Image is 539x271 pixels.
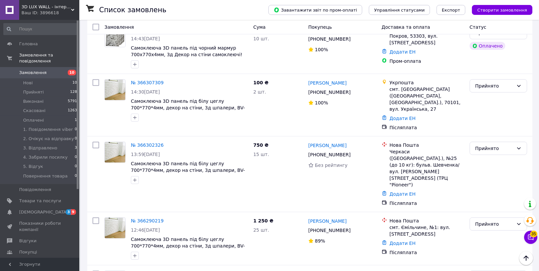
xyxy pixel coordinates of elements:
[21,10,79,16] div: Ваш ID: 3896618
[307,88,352,97] div: [PHONE_NUMBER]
[104,24,134,30] span: Замовлення
[23,98,44,104] span: Виконані
[390,200,464,207] div: Післяплата
[104,142,126,163] a: Фото товару
[105,218,125,238] img: Фото товару
[131,89,160,95] span: 14:30[DATE]
[131,237,245,255] a: Самоклеюча 3D панель під білу цеглу 700*770*4мм, декор на стіни, 3д шпалери, BV-0000174
[315,47,328,52] span: 100%
[253,218,273,223] span: 1 250 ₴
[308,80,347,86] a: [PERSON_NAME]
[475,82,514,90] div: Прийнято
[19,198,61,204] span: Товари та послуги
[19,220,61,232] span: Показники роботи компанії
[465,7,532,12] a: Створити замовлення
[131,161,245,179] a: Самоклеюча 3D панель під білу цеглу 700*770*4мм, декор на стіни, 3д шпалери, BV-0000174
[66,209,71,215] span: 3
[253,227,269,233] span: 25 шт.
[315,100,328,105] span: 100%
[253,89,266,95] span: 2 шт.
[68,70,76,75] span: 10
[475,145,514,152] div: Прийнято
[23,89,44,95] span: Прийняті
[390,124,464,131] div: Післяплата
[390,249,464,256] div: Післяплата
[253,36,269,41] span: 10 шт.
[308,218,347,224] a: [PERSON_NAME]
[390,148,464,188] div: Черкаси ([GEOGRAPHIC_DATA].), №25 (до 10 кг): бульв. Шевченка/вул. [PERSON_NAME][STREET_ADDRESS] ...
[308,24,332,30] span: Покупець
[390,33,464,46] div: Покров, 53303, вул. [STREET_ADDRESS]
[75,117,77,123] span: 1
[315,163,348,168] span: Без рейтингу
[131,45,243,64] a: Самоклеюча 3D панель під чорний мармур 700x770x4мм, 3д Декор на стіни самоклеючі! SW-00000691
[268,5,362,15] button: Завантажити звіт по пром-оплаті
[75,164,77,170] span: 0
[23,136,74,142] span: 2. Очікує на відправку
[253,152,269,157] span: 15 шт.
[71,209,76,215] span: 9
[75,136,77,142] span: 0
[19,209,68,215] span: [DEMOGRAPHIC_DATA]
[105,80,125,100] img: Фото товару
[21,4,71,10] span: 3D LUX WALL - інтернет-магазин декору для дому
[382,24,430,30] span: Доставка та оплата
[19,249,37,255] span: Покупці
[131,80,164,85] a: № 366307309
[23,108,46,114] span: Скасовані
[390,217,464,224] div: Нова Пошта
[131,36,160,41] span: 14:43[DATE]
[131,227,160,233] span: 12:46[DATE]
[470,24,486,30] span: Статус
[23,173,67,179] span: Повернення товара
[307,226,352,235] div: [PHONE_NUMBER]
[72,80,77,86] span: 10
[390,58,464,64] div: Пром-оплата
[131,142,164,148] a: № 366302326
[374,8,425,13] span: Управління статусами
[19,41,38,47] span: Головна
[104,79,126,100] a: Фото товару
[19,52,79,64] span: Замовлення та повідомлення
[23,127,73,133] span: 1. Повідомлення viber
[23,154,67,160] span: 4. Забрили посилку
[442,8,460,13] span: Експорт
[104,217,126,239] a: Фото товару
[315,238,325,244] span: 89%
[23,145,57,151] span: 3. Відправлено
[307,150,352,159] div: [PHONE_NUMBER]
[253,142,268,148] span: 750 ₴
[253,24,265,30] span: Cума
[253,80,268,85] span: 100 ₴
[19,238,36,244] span: Відгуки
[307,34,352,44] div: [PHONE_NUMBER]
[437,5,466,15] button: Експорт
[131,152,160,157] span: 13:59[DATE]
[470,42,505,50] div: Оплачено
[104,26,126,47] a: Фото товару
[475,220,514,228] div: Прийнято
[369,5,430,15] button: Управління статусами
[390,86,464,112] div: смт. [GEOGRAPHIC_DATA] ([GEOGRAPHIC_DATA], [GEOGRAPHIC_DATA].), 70101, вул. Українська, 27
[19,187,51,193] span: Повідомлення
[477,8,527,13] span: Створити замовлення
[75,154,77,160] span: 0
[131,218,164,223] a: № 366290219
[68,98,77,104] span: 5791
[519,251,533,265] button: Наверх
[390,142,464,148] div: Нова Пошта
[390,79,464,86] div: Укрпошта
[390,224,464,237] div: смт. Ємільчине, №1: вул. [STREET_ADDRESS]
[23,117,44,123] span: Оплачені
[105,26,125,47] img: Фото товару
[23,80,33,86] span: Нові
[75,127,77,133] span: 0
[308,142,347,149] a: [PERSON_NAME]
[131,98,245,117] a: Самоклеюча 3D панель під білу цеглу 700*770*4мм, декор на стіни, 3д шпалери, BV-0000174
[524,231,537,244] button: Чат з покупцем35
[99,6,166,14] h1: Список замовлень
